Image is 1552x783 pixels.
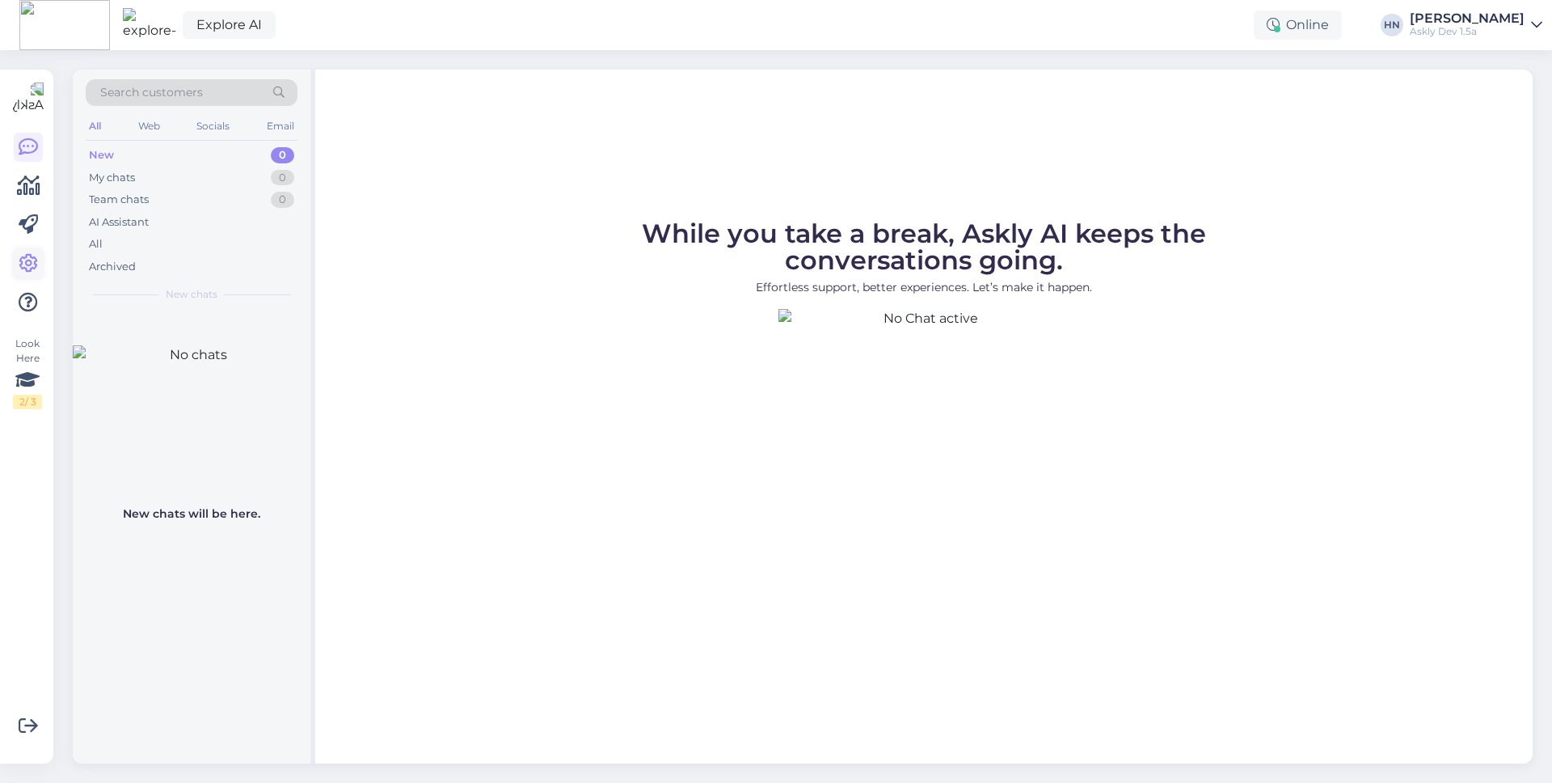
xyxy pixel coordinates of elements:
div: Socials [193,116,233,137]
div: All [86,116,104,137]
div: Look Here [13,336,42,409]
a: [PERSON_NAME]Askly Dev 1.5a [1410,12,1542,38]
img: explore-ai [123,8,176,42]
img: Askly Logo [13,83,44,113]
div: 2 / 3 [13,395,42,409]
div: AI Assistant [89,214,149,231]
div: My chats [89,170,135,186]
div: 0 [271,147,294,163]
span: Search customers [100,84,203,101]
div: HN [1381,14,1403,36]
div: Askly Dev 1.5a [1410,25,1525,38]
div: Online [1254,11,1342,40]
div: Archived [89,259,136,275]
span: While you take a break, Askly AI keeps the conversations going. [642,218,1206,276]
p: Effortless support, better experiences. Let’s make it happen. [568,279,1280,296]
a: Explore AI [183,11,276,39]
div: All [89,236,103,252]
div: Web [135,116,163,137]
span: New chats [166,287,217,302]
div: [PERSON_NAME] [1410,12,1525,25]
p: New chats will be here. [123,506,260,523]
img: No Chat active [778,309,1069,600]
div: New [89,147,114,163]
div: Email [264,116,297,137]
div: 0 [271,192,294,208]
img: No chats [73,345,310,491]
div: Team chats [89,192,149,208]
div: 0 [271,170,294,186]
